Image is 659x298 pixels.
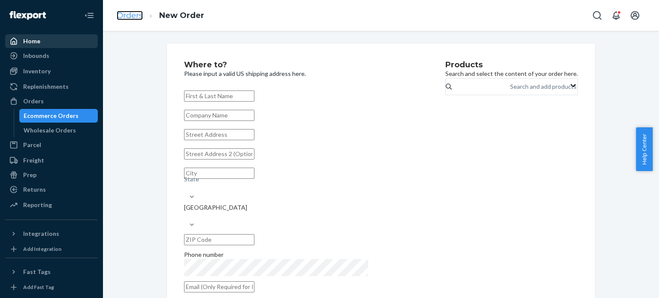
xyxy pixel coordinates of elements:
[9,11,46,20] img: Flexport logo
[23,67,51,75] div: Inventory
[5,227,98,241] button: Integrations
[24,126,76,135] div: Wholesale Orders
[23,37,40,45] div: Home
[5,244,98,254] a: Add Integration
[81,7,98,24] button: Close Navigation
[159,11,204,20] a: New Order
[184,61,420,69] h2: Where to?
[636,127,653,171] button: Help Center
[110,3,211,28] ol: breadcrumbs
[626,7,644,24] button: Open account menu
[184,281,254,292] input: Email (Only Required for International)
[184,69,420,78] p: Please input a valid US shipping address here.
[5,49,98,63] a: Inbounds
[23,97,44,105] div: Orders
[184,168,254,179] input: City
[5,94,98,108] a: Orders
[23,51,49,60] div: Inbounds
[23,283,54,291] div: Add Fast Tag
[23,171,36,179] div: Prep
[510,82,577,91] div: Search and add products
[23,141,41,149] div: Parcel
[5,198,98,212] a: Reporting
[23,82,69,91] div: Replenishments
[5,265,98,279] button: Fast Tags
[23,245,61,253] div: Add Integration
[184,110,254,121] input: Company Name
[445,69,578,78] p: Search and select the content of your order here.
[184,90,254,102] input: First & Last Name
[184,129,254,140] input: Street Address
[23,156,44,165] div: Freight
[184,234,254,245] input: ZIP Code
[5,154,98,167] a: Freight
[5,183,98,196] a: Returns
[5,138,98,152] a: Parcel
[445,61,578,69] h2: Products
[5,282,98,292] a: Add Fast Tag
[117,11,143,20] a: Orders
[5,34,98,48] a: Home
[589,7,606,24] button: Open Search Box
[184,203,420,212] div: [GEOGRAPHIC_DATA]
[24,111,79,120] div: Ecommerce Orders
[5,80,98,93] a: Replenishments
[608,7,625,24] button: Open notifications
[19,109,98,123] a: Ecommerce Orders
[19,123,98,137] a: Wholesale Orders
[23,268,51,276] div: Fast Tags
[5,168,98,182] a: Prep
[5,64,98,78] a: Inventory
[184,251,224,258] span: Phone number
[23,201,52,209] div: Reporting
[23,185,46,194] div: Returns
[23,229,59,238] div: Integrations
[184,184,185,193] input: State
[184,148,254,160] input: Street Address 2 (Optional)
[184,175,199,184] div: State
[184,212,185,220] input: [GEOGRAPHIC_DATA]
